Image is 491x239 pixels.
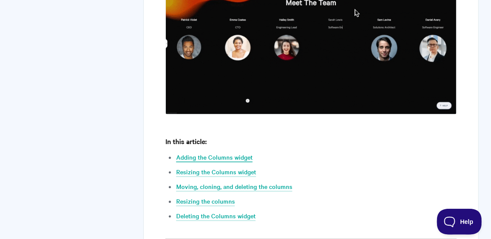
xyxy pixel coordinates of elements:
[176,168,256,177] a: Resizing the Columns widget
[176,212,256,221] a: Deleting the Columns widget
[165,137,207,146] strong: In this article:
[176,153,253,163] a: Adding the Columns widget
[176,197,235,207] a: Resizing the columns
[437,209,482,235] iframe: Toggle Customer Support
[176,182,292,192] a: Moving, cloning, and deleting the columns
